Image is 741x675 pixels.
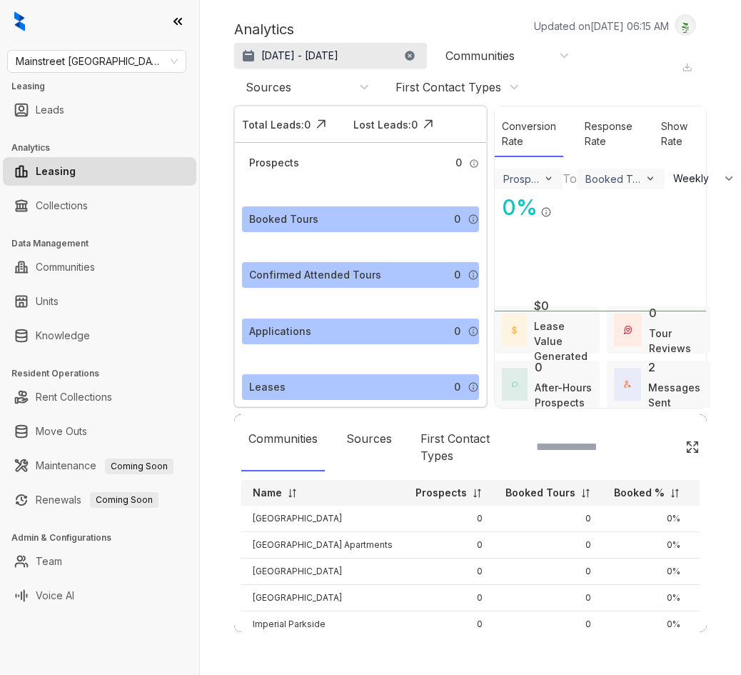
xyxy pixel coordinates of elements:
td: Imperial Parkside [241,611,404,638]
div: Communities [445,48,515,64]
div: Sources [339,423,399,471]
span: Weekly [673,171,717,186]
p: Booked % [614,486,665,500]
span: Coming Soon [90,492,158,508]
div: After-Hours Prospects [535,380,593,410]
a: Units [36,287,59,316]
img: Info [468,381,479,393]
p: Prospects [415,486,467,500]
td: 0 [494,532,603,559]
li: Voice AI [3,581,196,610]
h3: Leasing [11,80,199,93]
a: Communities [36,253,95,281]
a: Leads [36,96,64,124]
img: ViewFilterArrow [645,173,657,185]
img: Click Icon [552,194,573,215]
h3: Resident Operations [11,367,199,380]
a: Leasing [36,157,76,186]
div: 0 [649,304,657,321]
li: Rent Collections [3,383,196,411]
td: [GEOGRAPHIC_DATA] [241,559,404,585]
li: Team [3,547,196,576]
img: Info [468,326,479,337]
h3: Analytics [11,141,199,154]
span: 0 [454,211,460,227]
div: Total Leads: 0 [242,117,311,132]
td: 0 [494,585,603,611]
div: Messages Sent [648,380,703,410]
img: Info [468,269,479,281]
div: 0 % [495,191,538,224]
img: logo [14,11,25,31]
span: 0 [454,324,460,339]
div: Conversion Rate [495,111,563,157]
td: 0% [603,532,692,559]
td: 0 [494,506,603,532]
img: LeaseValue [512,326,517,334]
a: Knowledge [36,321,90,350]
td: 0% [603,611,692,638]
img: sorting [472,488,483,499]
td: 0 [404,532,494,559]
span: 0 [454,379,460,395]
div: Tour Reviews [649,326,703,356]
p: [DATE] - [DATE] [261,49,338,63]
img: Click Icon [418,114,439,135]
img: ViewFilterArrow [543,173,554,184]
img: Click Icon [685,440,700,454]
div: 2 [648,359,655,376]
a: Rent Collections [36,383,112,411]
li: Units [3,287,196,316]
div: Lost Leads: 0 [353,117,418,132]
td: 0 [404,506,494,532]
h3: Data Management [11,237,199,250]
div: To [563,170,577,187]
li: Renewals [3,486,196,514]
div: First Contact Types [395,79,501,95]
td: [GEOGRAPHIC_DATA] [241,506,404,532]
a: Voice AI [36,581,74,610]
li: Leads [3,96,196,124]
span: 0 [455,155,462,171]
li: Collections [3,191,196,220]
img: sorting [287,488,298,499]
p: Analytics [234,19,294,40]
img: sorting [580,488,591,499]
div: Sources [246,79,291,95]
a: RenewalsComing Soon [36,486,158,514]
div: 0 [535,359,543,376]
div: Prospects [249,155,299,171]
td: 0% [603,585,692,611]
div: Booked Tours [249,211,318,227]
td: 0% [603,559,692,585]
li: Move Outs [3,417,196,446]
div: Booked Tours [585,173,641,185]
img: SearchIcon [656,441,667,452]
img: TourReviews [624,326,632,334]
a: Collections [36,191,88,220]
p: Name [253,486,282,500]
h3: Admin & Configurations [11,531,199,544]
div: First Contact Types [413,423,518,471]
img: UserAvatar [675,18,695,33]
li: Knowledge [3,321,196,350]
td: [GEOGRAPHIC_DATA] [241,585,404,611]
img: Info [540,206,552,218]
img: Info [469,159,479,169]
span: Coming Soon [105,459,173,474]
img: AfterHoursConversations [512,381,517,387]
div: Leases [249,379,286,395]
a: Team [36,547,62,576]
p: Updated on [DATE] 06:15 AM [534,19,669,34]
td: 0 [404,611,494,638]
img: TotalFum [624,381,631,388]
li: Leasing [3,157,196,186]
span: 0 [454,267,460,283]
span: Mainstreet Canada [16,51,178,72]
td: 0 [494,611,603,638]
td: 0 [404,559,494,585]
a: Move Outs [36,417,87,446]
p: Booked Tours [505,486,575,500]
img: Download [682,62,692,73]
img: sorting [670,488,680,499]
